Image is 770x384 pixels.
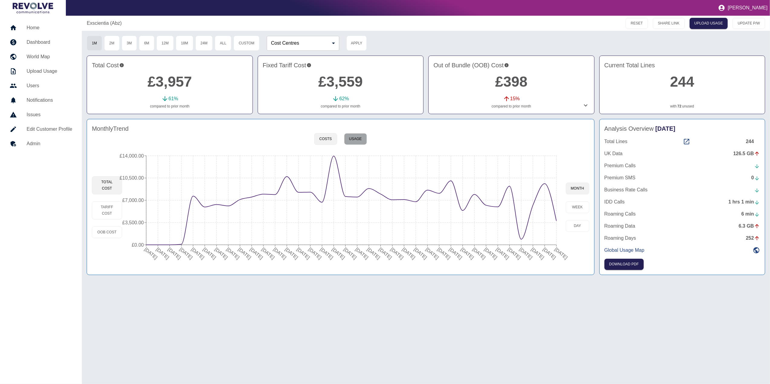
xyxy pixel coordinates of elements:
[366,247,381,260] tspan: [DATE]
[518,247,533,260] tspan: [DATE]
[156,36,174,51] button: 12M
[195,36,213,51] button: 24M
[190,247,205,260] tspan: [DATE]
[510,95,520,102] p: 15 %
[263,104,418,109] p: compared to prior month
[92,176,122,194] button: Total Cost
[448,247,463,260] tspan: [DATE]
[604,247,645,254] p: Global Usage Map
[751,174,760,181] div: 0
[716,2,770,14] button: [PERSON_NAME]
[566,183,589,194] button: month
[653,18,685,29] button: SHARE LINK
[433,61,589,70] h4: Out of Bundle (OOB) Cost
[604,186,648,194] p: Business Rate Calls
[122,198,144,203] tspan: £7,000.00
[27,24,72,31] h5: Home
[729,198,760,206] div: 1 hrs 1 min
[307,61,311,70] svg: This is your recurring contracted cost
[263,61,418,70] h4: Fixed Tariff Cost
[604,162,636,169] p: Premium Calls
[179,247,194,260] tspan: [DATE]
[92,61,247,70] h4: Total Cost
[604,259,644,270] button: Click here to download the most recent invoice. If the current month’s invoice is unavailable, th...
[167,247,182,260] tspan: [DATE]
[314,133,337,145] button: Costs
[234,36,259,51] button: Custom
[120,153,144,158] tspan: £14,000.00
[495,74,527,90] a: £398
[504,61,509,70] svg: Costs outside of your fixed tariff
[92,226,122,238] button: OOB Cost
[530,247,545,260] tspan: [DATE]
[483,247,498,260] tspan: [DATE]
[344,133,367,145] button: Usage
[132,242,144,248] tspan: £0.00
[604,150,623,157] p: UK Data
[728,5,768,11] p: [PERSON_NAME]
[87,20,122,27] p: Exscientia (Abz)
[346,36,367,51] button: Apply
[604,150,760,157] a: UK Data126.5 GB
[139,36,154,51] button: 6M
[656,125,675,132] span: [DATE]
[169,95,178,102] p: 61 %
[604,104,760,109] p: with unused
[460,247,475,260] tspan: [DATE]
[5,107,77,122] a: Issues
[604,210,636,218] p: Roaming Calls
[566,220,589,232] button: day
[214,247,229,260] tspan: [DATE]
[495,247,510,260] tspan: [DATE]
[604,124,760,133] h4: Analysis Overview
[604,198,760,206] a: IDD Calls1 hrs 1 min
[554,247,569,260] tspan: [DATE]
[746,138,760,145] div: 244
[5,35,77,50] a: Dashboard
[604,174,636,181] p: Premium SMS
[343,247,358,260] tspan: [DATE]
[507,247,522,260] tspan: [DATE]
[308,247,323,260] tspan: [DATE]
[604,138,760,145] a: Total Lines244
[746,235,760,242] div: 252
[604,198,625,206] p: IDD Calls
[604,186,760,194] a: Business Rate Calls
[296,247,311,260] tspan: [DATE]
[92,124,129,133] h4: Monthly Trend
[389,247,404,260] tspan: [DATE]
[237,247,252,260] tspan: [DATE]
[626,18,648,29] button: RESET
[678,104,681,109] a: 72
[104,36,120,51] button: 2M
[5,136,77,151] a: Admin
[739,222,760,230] div: 6.3 GB
[119,61,124,70] svg: This is the total charges incurred over 1 months
[318,74,363,90] a: £3,559
[120,175,144,181] tspan: £10,500.00
[733,150,760,157] div: 126.5 GB
[339,95,349,102] p: 62 %
[319,247,334,260] tspan: [DATE]
[155,247,170,260] tspan: [DATE]
[122,220,144,225] tspan: £3,500.00
[604,235,636,242] p: Roaming Days
[566,201,589,213] button: week
[604,222,760,230] a: Roaming Data6.3 GB
[122,36,137,51] button: 3M
[5,64,77,78] a: Upload Usage
[5,78,77,93] a: Users
[604,235,760,242] a: Roaming Days252
[87,36,102,51] button: 1M
[202,247,217,260] tspan: [DATE]
[604,162,760,169] a: Premium Calls
[143,247,159,260] tspan: [DATE]
[670,74,694,90] a: 244
[604,61,760,70] h4: Current Total Lines
[733,18,765,29] button: UPDATE P/W
[472,247,487,260] tspan: [DATE]
[5,21,77,35] a: Home
[425,247,440,260] tspan: [DATE]
[542,247,557,260] tspan: [DATE]
[690,18,728,29] a: UPLOAD USAGE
